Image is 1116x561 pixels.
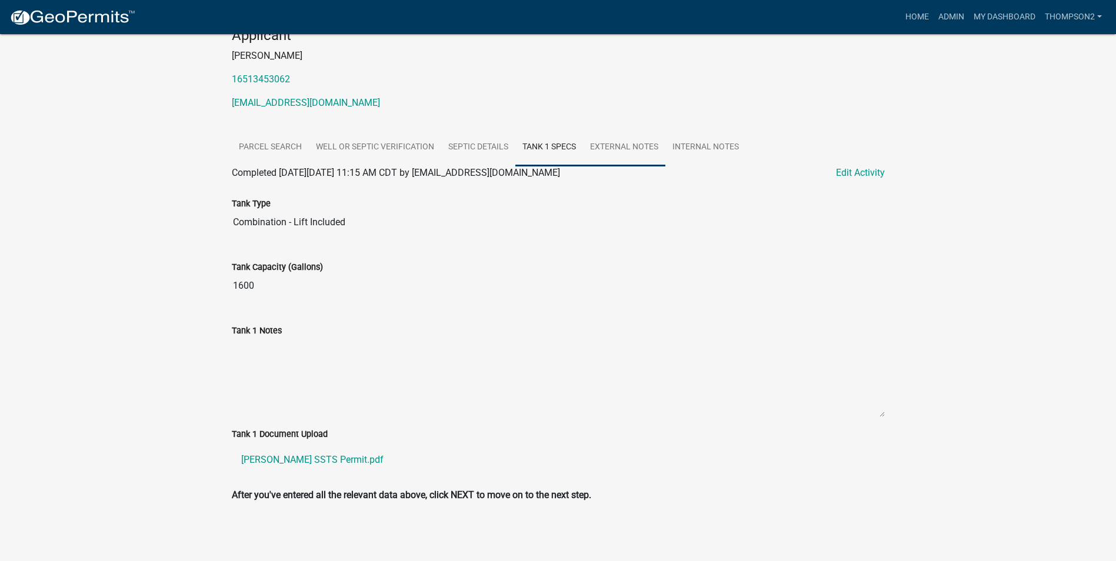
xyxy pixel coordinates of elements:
label: Tank 1 Document Upload [232,430,328,439]
span: Completed [DATE][DATE] 11:15 AM CDT by [EMAIL_ADDRESS][DOMAIN_NAME] [232,167,560,178]
a: Edit Activity [836,166,885,180]
label: Tank Type [232,200,271,208]
a: Parcel search [232,129,309,166]
a: Tank 1 Specs [515,129,583,166]
strong: After you've entered all the relevant data above, click NEXT to move on to the next step. [232,489,591,500]
a: Admin [934,6,969,28]
a: [PERSON_NAME] SSTS Permit.pdf [232,446,885,474]
label: Tank Capacity (Gallons) [232,263,323,272]
h4: Applicant [232,27,885,44]
a: Internal Notes [665,129,746,166]
a: External Notes [583,129,665,166]
a: [EMAIL_ADDRESS][DOMAIN_NAME] [232,97,380,108]
p: [PERSON_NAME] [232,49,885,63]
a: Septic Details [441,129,515,166]
a: 16513453062 [232,74,290,85]
a: Home [901,6,934,28]
a: Thompson2 [1040,6,1107,28]
a: Well or Septic Verification [309,129,441,166]
label: Tank 1 Notes [232,327,282,335]
a: My Dashboard [969,6,1040,28]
